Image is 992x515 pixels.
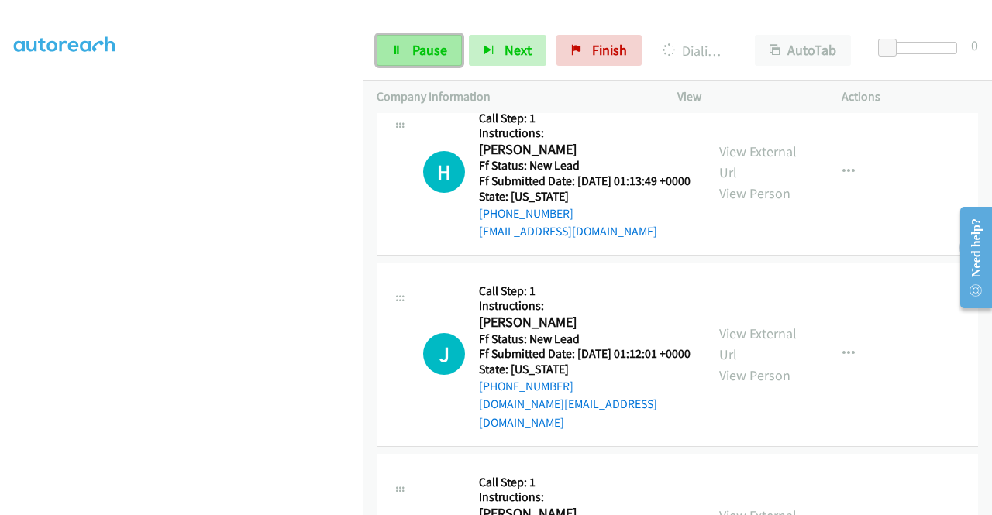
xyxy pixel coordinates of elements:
[719,142,797,181] a: View External Url
[479,125,691,141] h5: Instructions:
[423,151,465,193] div: The call is yet to be attempted
[592,41,627,59] span: Finish
[842,88,978,106] p: Actions
[469,35,546,66] button: Next
[479,331,691,347] h5: Ff Status: New Lead
[719,324,797,363] a: View External Url
[479,158,691,173] h5: Ff Status: New Lead
[479,298,691,314] h5: Instructions:
[719,366,790,384] a: View Person
[423,333,465,375] div: The call is yet to be attempted
[479,111,691,126] h5: Call Step: 1
[663,40,727,61] p: Dialing [PERSON_NAME]
[479,379,573,393] a: [PHONE_NUMBER]
[479,173,691,189] h5: Ff Submitted Date: [DATE] 01:13:49 +0000
[479,489,691,505] h5: Instructions:
[377,35,462,66] a: Pause
[948,196,992,319] iframe: Resource Center
[479,283,691,299] h5: Call Step: 1
[423,333,465,375] h1: J
[556,35,642,66] a: Finish
[412,41,447,59] span: Pause
[479,141,686,159] h2: [PERSON_NAME]
[719,184,790,202] a: View Person
[479,224,657,239] a: [EMAIL_ADDRESS][DOMAIN_NAME]
[423,151,465,193] h1: H
[971,35,978,56] div: 0
[755,35,851,66] button: AutoTab
[377,88,649,106] p: Company Information
[479,314,686,331] h2: [PERSON_NAME]
[479,346,691,362] h5: Ff Submitted Date: [DATE] 01:12:01 +0000
[479,206,573,221] a: [PHONE_NUMBER]
[505,41,532,59] span: Next
[479,362,691,377] h5: State: [US_STATE]
[479,189,691,204] h5: State: [US_STATE]
[479,397,657,430] a: [DOMAIN_NAME][EMAIL_ADDRESS][DOMAIN_NAME]
[479,475,691,490] h5: Call Step: 1
[677,88,814,106] p: View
